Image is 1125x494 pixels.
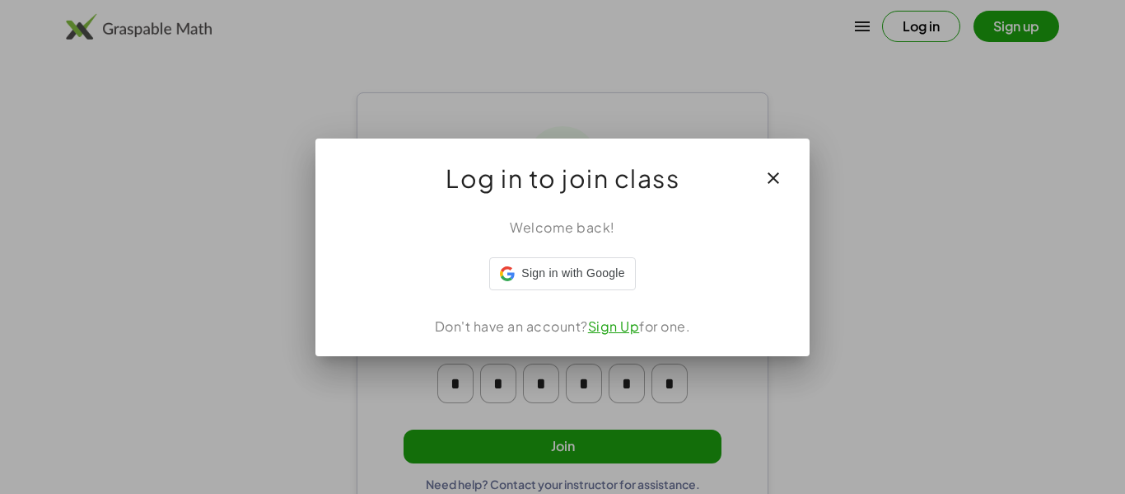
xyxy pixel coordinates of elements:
div: Welcome back! [335,218,790,238]
div: Sign in with Google [489,257,635,290]
span: Log in to join class [446,158,679,198]
div: Don't have an account? for one. [335,317,790,336]
span: Sign in with Google [521,265,624,282]
a: Sign Up [588,318,640,335]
